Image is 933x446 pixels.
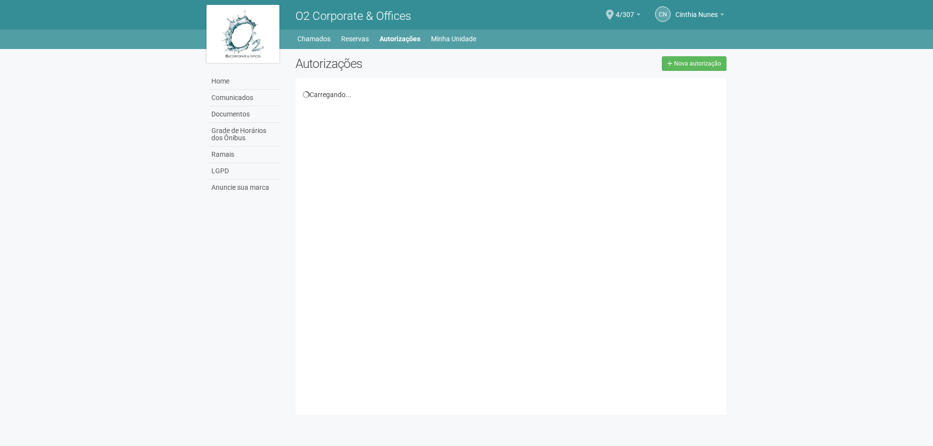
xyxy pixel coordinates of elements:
a: CN [655,6,671,22]
a: Minha Unidade [431,32,476,46]
span: 4/307 [616,1,634,18]
img: logo.jpg [207,5,279,63]
span: O2 Corporate & Offices [295,9,411,23]
a: Ramais [209,147,281,163]
div: Carregando... [303,90,719,99]
a: Cinthia Nunes [675,12,724,20]
a: Reservas [341,32,369,46]
a: Comunicados [209,90,281,106]
a: Home [209,73,281,90]
a: LGPD [209,163,281,180]
span: Nova autorização [674,60,721,67]
h2: Autorizações [295,56,503,71]
a: Anuncie sua marca [209,180,281,196]
a: Autorizações [380,32,420,46]
span: Cinthia Nunes [675,1,718,18]
a: Chamados [297,32,330,46]
a: Documentos [209,106,281,123]
a: 4/307 [616,12,640,20]
a: Grade de Horários dos Ônibus [209,123,281,147]
a: Nova autorização [662,56,726,71]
